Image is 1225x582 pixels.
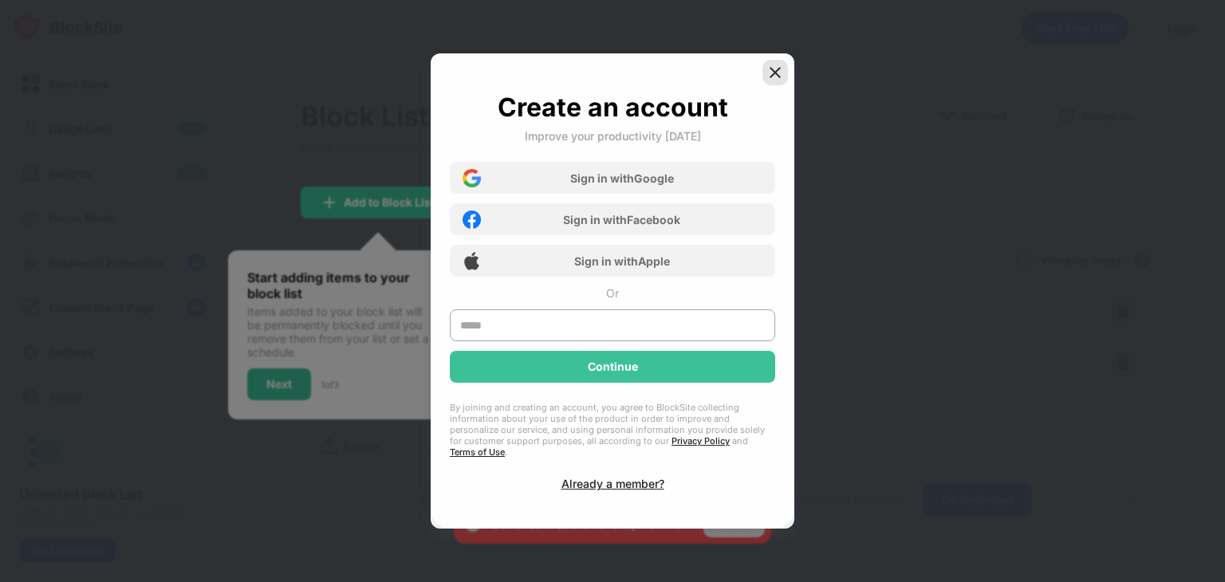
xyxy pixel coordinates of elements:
[563,213,680,226] div: Sign in with Facebook
[498,92,728,123] div: Create an account
[672,435,730,446] a: Privacy Policy
[561,477,664,490] div: Already a member?
[525,129,701,143] div: Improve your productivity [DATE]
[570,171,674,185] div: Sign in with Google
[574,254,670,268] div: Sign in with Apple
[450,446,505,458] a: Terms of Use
[588,360,638,373] div: Continue
[463,169,481,187] img: google-icon.png
[463,210,481,229] img: facebook-icon.png
[606,286,619,300] div: Or
[463,252,481,270] img: apple-icon.png
[450,402,775,458] div: By joining and creating an account, you agree to BlockSite collecting information about your use ...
